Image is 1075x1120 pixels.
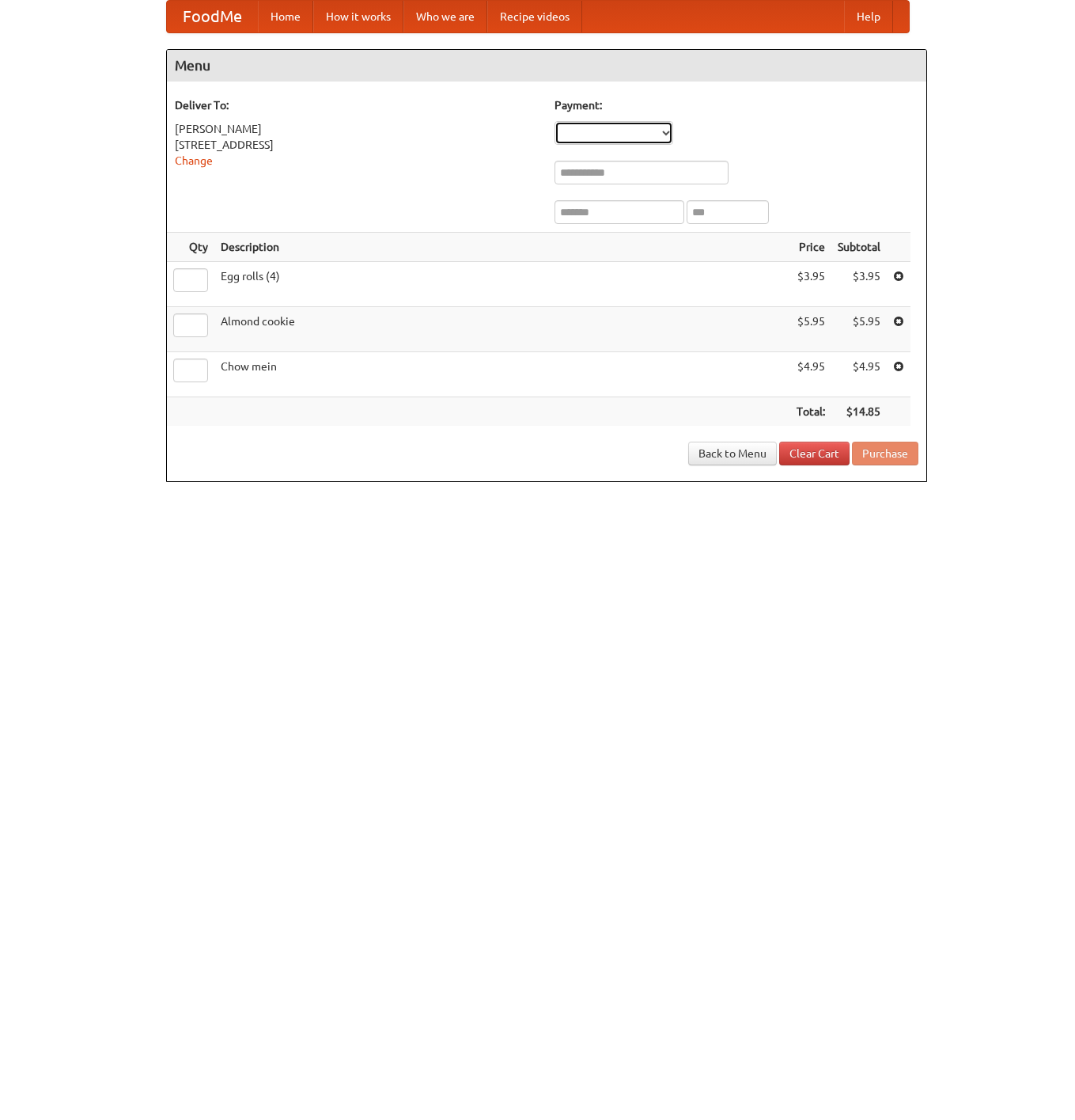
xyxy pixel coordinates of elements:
a: Who we are [403,1,487,32]
td: $3.95 [831,262,887,307]
th: Qty [167,233,214,262]
th: Subtotal [831,233,887,262]
td: $3.95 [790,262,831,307]
h5: Deliver To: [175,97,539,113]
th: $14.85 [831,397,887,427]
td: Almond cookie [214,307,790,352]
a: Change [175,154,213,167]
th: Description [214,233,790,262]
a: Recipe videos [487,1,582,32]
a: Help [844,1,893,32]
a: Home [258,1,313,32]
td: $5.95 [831,307,887,352]
td: $5.95 [790,307,831,352]
a: How it works [313,1,403,32]
td: Egg rolls (4) [214,262,790,307]
a: Clear Cart [779,442,850,465]
h5: Payment: [555,97,918,113]
h4: Menu [167,50,926,82]
th: Total: [790,397,831,427]
td: $4.95 [831,352,887,397]
td: $4.95 [790,352,831,397]
a: FoodMe [167,1,258,32]
th: Price [790,233,831,262]
a: Back to Menu [688,442,777,465]
div: [STREET_ADDRESS] [175,137,539,153]
td: Chow mein [214,352,790,397]
div: [PERSON_NAME] [175,121,539,137]
button: Purchase [852,442,918,465]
